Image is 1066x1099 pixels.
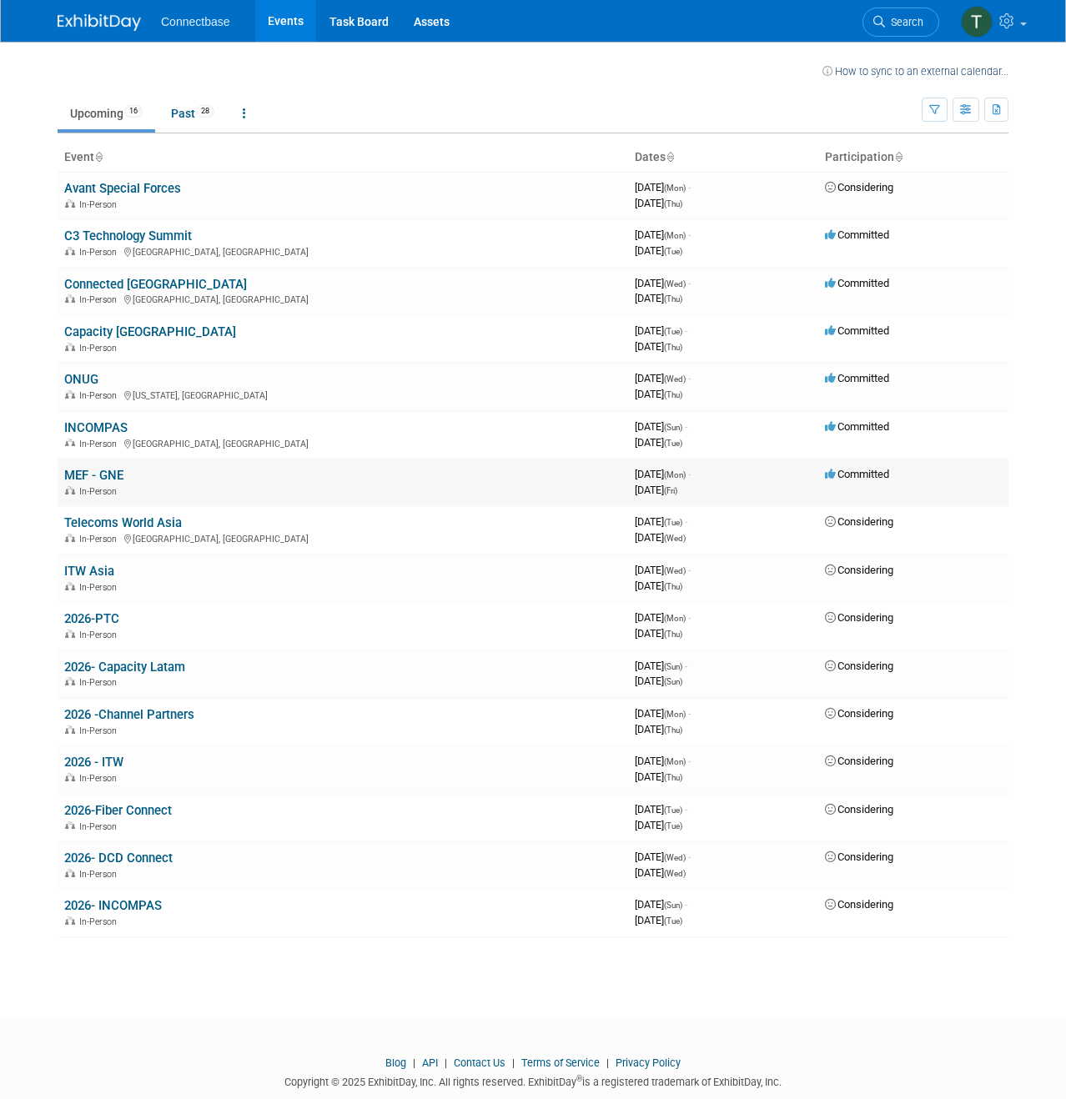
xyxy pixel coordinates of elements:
span: [DATE] [635,388,682,400]
span: 16 [124,105,143,118]
span: In-Person [79,916,122,927]
a: C3 Technology Summit [64,228,192,243]
span: In-Person [79,869,122,880]
span: [DATE] [635,627,682,640]
span: In-Person [79,343,122,354]
span: (Tue) [664,327,682,336]
a: 2026 -Channel Partners [64,707,194,722]
span: (Mon) [664,757,686,766]
span: 28 [196,105,214,118]
span: [DATE] [635,898,687,911]
span: In-Person [79,534,122,544]
span: - [685,660,687,672]
span: (Mon) [664,470,686,479]
a: Sort by Start Date [666,150,674,163]
span: [DATE] [635,436,682,449]
img: In-Person Event [65,439,75,447]
span: (Tue) [664,439,682,448]
span: (Sun) [664,901,682,910]
th: Dates [628,143,818,172]
span: [DATE] [635,468,691,480]
span: (Tue) [664,805,682,815]
span: [DATE] [635,420,687,433]
span: In-Person [79,773,122,784]
span: | [409,1056,420,1069]
span: | [602,1056,613,1069]
span: Connectbase [161,15,230,28]
img: In-Person Event [65,630,75,638]
span: (Thu) [664,199,682,208]
a: 2026- DCD Connect [64,851,173,866]
img: In-Person Event [65,534,75,542]
a: INCOMPAS [64,420,128,435]
a: Telecoms World Asia [64,515,182,530]
span: - [685,324,687,337]
span: | [508,1056,519,1069]
span: (Mon) [664,183,686,193]
span: In-Person [79,582,122,593]
span: In-Person [79,294,122,305]
span: Considering [825,755,893,767]
a: API [422,1056,438,1069]
a: Sort by Event Name [94,150,103,163]
span: [DATE] [635,277,691,289]
span: (Thu) [664,582,682,591]
span: (Mon) [664,231,686,240]
div: [GEOGRAPHIC_DATA], [GEOGRAPHIC_DATA] [64,292,621,305]
a: Past28 [158,98,227,129]
span: Committed [825,277,889,289]
a: Avant Special Forces [64,181,181,196]
span: (Mon) [664,710,686,719]
th: Participation [818,143,1008,172]
span: (Tue) [664,247,682,256]
span: (Sun) [664,677,682,686]
span: Considering [825,707,893,720]
span: [DATE] [635,851,691,863]
img: Trey Willis [961,6,993,38]
a: Connected [GEOGRAPHIC_DATA] [64,277,247,292]
span: [DATE] [635,660,687,672]
img: In-Person Event [65,390,75,399]
img: In-Person Event [65,869,75,877]
span: - [685,515,687,528]
span: In-Person [79,199,122,210]
img: In-Person Event [65,821,75,830]
span: In-Person [79,439,122,449]
span: [DATE] [635,755,691,767]
span: - [688,181,691,193]
span: (Wed) [664,279,686,289]
img: In-Person Event [65,247,75,255]
a: 2026-PTC [64,611,119,626]
span: (Fri) [664,486,677,495]
span: (Wed) [664,869,686,878]
div: [GEOGRAPHIC_DATA], [GEOGRAPHIC_DATA] [64,244,621,258]
span: (Thu) [664,630,682,639]
span: (Thu) [664,294,682,304]
span: [DATE] [635,770,682,783]
span: In-Person [79,486,122,497]
a: ITW Asia [64,564,114,579]
span: [DATE] [635,866,686,879]
span: [DATE] [635,324,687,337]
span: [DATE] [635,580,682,592]
a: Blog [385,1056,406,1069]
span: [DATE] [635,675,682,687]
a: 2026- INCOMPAS [64,898,162,913]
span: [DATE] [635,531,686,544]
span: (Wed) [664,374,686,384]
span: In-Person [79,725,122,736]
span: Search [885,16,923,28]
span: [DATE] [635,564,691,576]
img: In-Person Event [65,582,75,590]
span: [DATE] [635,340,682,353]
a: Terms of Service [521,1056,600,1069]
span: Committed [825,468,889,480]
span: In-Person [79,390,122,401]
span: - [688,277,691,289]
span: - [688,228,691,241]
span: (Mon) [664,614,686,623]
img: In-Person Event [65,199,75,208]
span: [DATE] [635,484,677,496]
a: Privacy Policy [616,1056,681,1069]
span: (Sun) [664,423,682,432]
